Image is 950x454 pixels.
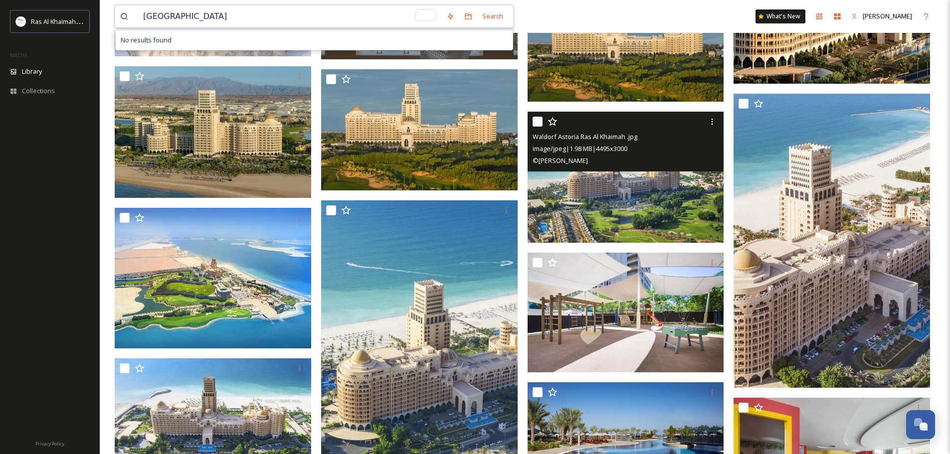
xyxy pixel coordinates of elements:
img: Waldorf Astoria Ras Al Khaimah .jpg [321,69,518,190]
img: Waldorf Astoria Ras Al Khaimah .jpg [528,112,724,243]
img: Waldorf Astoria Ras Al Khaimah Kids area.jpg [528,253,724,372]
span: MEDIA [10,51,27,59]
button: Open Chat [906,410,935,439]
span: Ras Al Khaimah Tourism Development Authority [31,16,172,26]
span: Privacy Policy [35,441,64,447]
span: © [PERSON_NAME] [533,156,588,165]
span: [PERSON_NAME] [863,11,912,20]
img: Waldorf Astoria Ras Al Khaimah .jpg [115,208,311,348]
span: Library [22,67,42,76]
a: [PERSON_NAME] [846,6,917,26]
a: Privacy Policy [35,437,64,449]
span: No results found [121,35,172,45]
img: Logo_RAKTDA_RGB-01.png [16,16,26,26]
div: Search [477,6,508,26]
img: Waldorf Astoria Ras Al Khaimah .jpg [115,66,311,198]
img: Waldorf Astoria Ras Al Khaimah .jpg [734,94,930,388]
span: Collections [22,86,55,96]
a: What's New [756,9,805,23]
span: Waldorf Astoria Ras Al Khaimah .jpg [533,132,637,141]
input: To enrich screen reader interactions, please activate Accessibility in Grammarly extension settings [138,5,441,27]
span: image/jpeg | 1.98 MB | 4495 x 3000 [533,144,627,153]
